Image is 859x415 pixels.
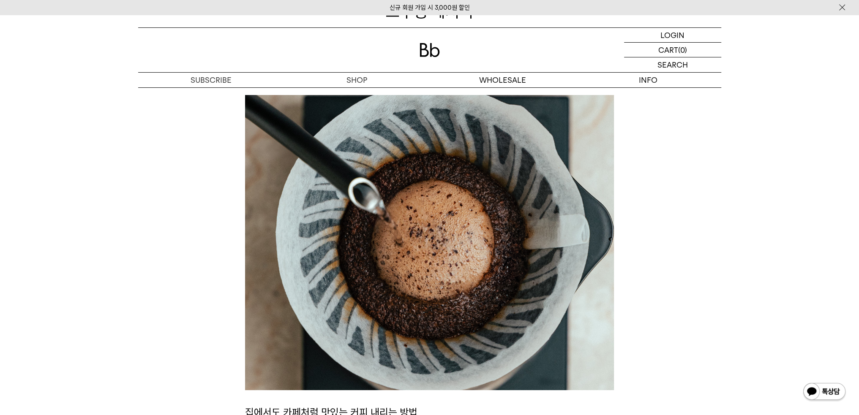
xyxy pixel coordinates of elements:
p: LOGIN [660,28,684,42]
img: 카카오톡 채널 1:1 채팅 버튼 [802,382,846,402]
a: LOGIN [624,28,721,43]
a: SHOP [284,73,430,87]
p: (0) [678,43,687,57]
a: SUBSCRIBE [138,73,284,87]
img: 4189a716bed969d963a9df752a490e85_105402.jpg [245,95,614,390]
p: INFO [575,73,721,87]
a: CART (0) [624,43,721,57]
p: WHOLESALE [430,73,575,87]
p: CART [658,43,678,57]
img: 로고 [420,43,440,57]
p: SEARCH [657,57,688,72]
a: 신규 회원 가입 시 3,000원 할인 [390,4,470,11]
